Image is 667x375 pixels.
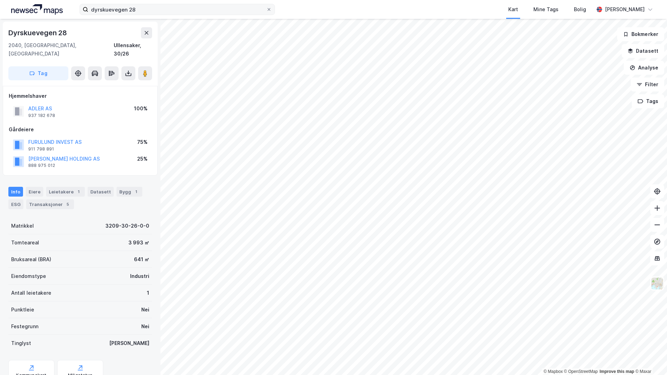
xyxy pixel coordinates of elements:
div: Tomteareal [11,238,39,247]
div: 1 [147,289,149,297]
div: 75% [137,138,148,146]
div: Festegrunn [11,322,38,331]
div: Leietakere [46,187,85,197]
div: Dyrskuevegen 28 [8,27,68,38]
a: Mapbox [544,369,563,374]
div: Bruksareal (BRA) [11,255,51,264]
div: 3209-30-26-0-0 [105,222,149,230]
a: Improve this map [600,369,634,374]
div: 888 975 012 [28,163,55,168]
button: Tags [632,94,664,108]
div: Eiere [26,187,43,197]
img: logo.a4113a55bc3d86da70a041830d287a7e.svg [11,4,63,15]
div: 1 [75,188,82,195]
div: Nei [141,306,149,314]
div: ESG [8,199,23,209]
div: 937 182 678 [28,113,55,118]
div: Info [8,187,23,197]
div: Bolig [574,5,586,14]
div: [PERSON_NAME] [605,5,645,14]
div: 911 798 891 [28,146,54,152]
div: Mine Tags [533,5,559,14]
button: Bokmerker [617,27,664,41]
button: Filter [631,78,664,91]
div: Antall leietakere [11,289,51,297]
div: Matrikkel [11,222,34,230]
div: 2040, [GEOGRAPHIC_DATA], [GEOGRAPHIC_DATA] [8,41,114,58]
div: Hjemmelshaver [9,92,152,100]
div: Kontrollprogram for chat [632,341,667,375]
iframe: Chat Widget [632,341,667,375]
div: 641 ㎡ [134,255,149,264]
div: Punktleie [11,306,34,314]
div: 1 [133,188,140,195]
div: Industri [130,272,149,280]
div: [PERSON_NAME] [109,339,149,347]
div: 100% [134,104,148,113]
div: Bygg [117,187,142,197]
div: Transaksjoner [26,199,74,209]
div: Ullensaker, 30/26 [114,41,152,58]
div: Datasett [88,187,114,197]
div: Kart [508,5,518,14]
div: 25% [137,155,148,163]
div: 5 [64,201,71,208]
div: Nei [141,322,149,331]
div: Tinglyst [11,339,31,347]
div: 3 993 ㎡ [128,238,149,247]
div: Gårdeiere [9,125,152,134]
button: Datasett [622,44,664,58]
input: Søk på adresse, matrikkel, gårdeiere, leietakere eller personer [88,4,266,15]
img: Z [651,277,664,290]
button: Tag [8,66,68,80]
div: Eiendomstype [11,272,46,280]
a: OpenStreetMap [564,369,598,374]
button: Analyse [624,61,664,75]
